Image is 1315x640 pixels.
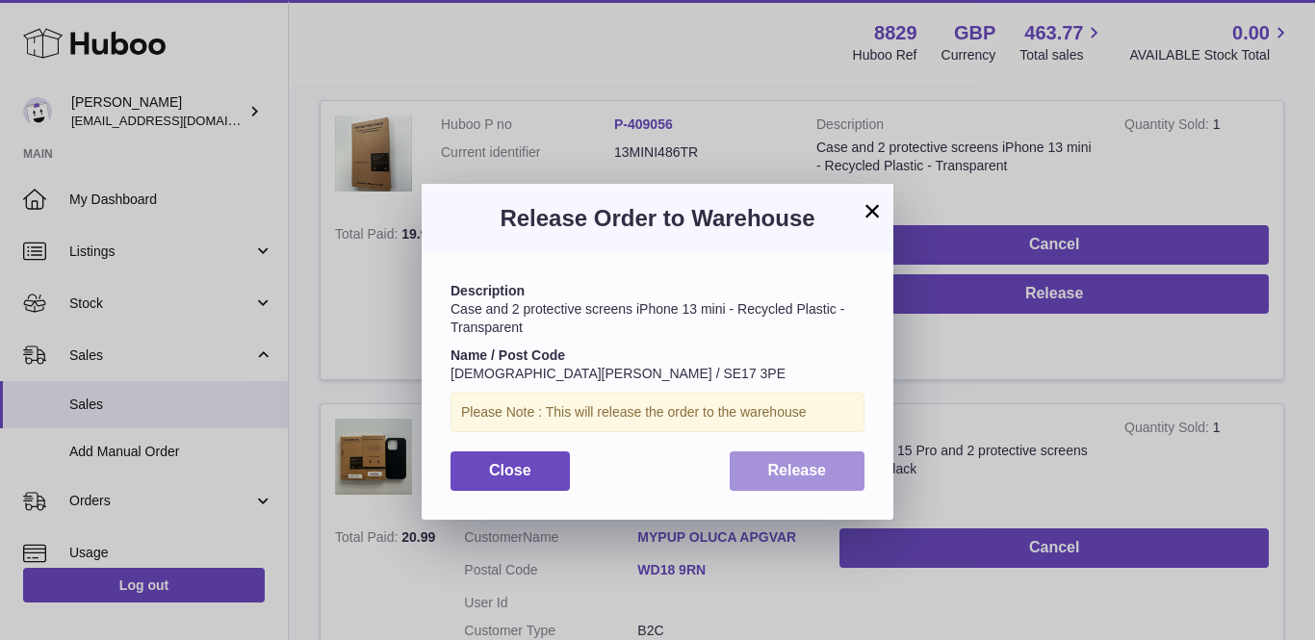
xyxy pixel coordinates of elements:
[768,462,827,478] span: Release
[451,347,565,363] strong: Name / Post Code
[489,462,531,478] span: Close
[730,451,865,491] button: Release
[861,199,884,222] button: ×
[451,451,570,491] button: Close
[451,393,864,432] div: Please Note : This will release the order to the warehouse
[451,283,525,298] strong: Description
[451,301,844,335] span: Case and 2 protective screens iPhone 13 mini - Recycled Plastic - Transparent
[451,203,864,234] h3: Release Order to Warehouse
[451,366,786,381] span: [DEMOGRAPHIC_DATA][PERSON_NAME] / SE17 3PE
